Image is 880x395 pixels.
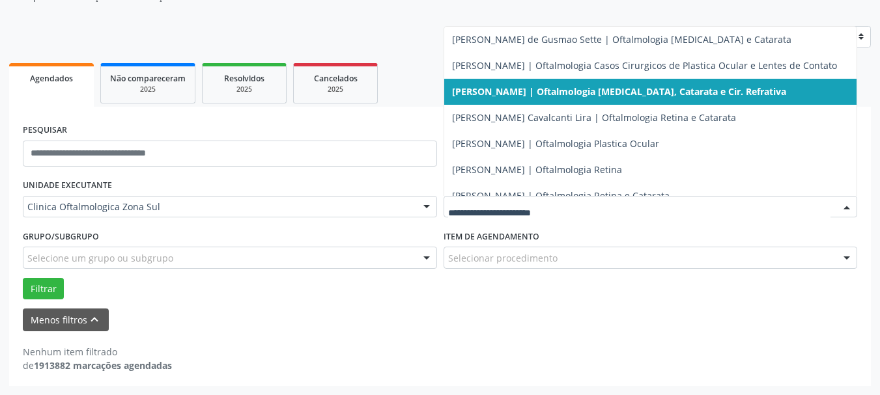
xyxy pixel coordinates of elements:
[23,359,172,372] div: de
[23,226,99,247] label: Grupo/Subgrupo
[224,73,264,84] span: Resolvidos
[448,251,558,265] span: Selecionar procedimento
[303,85,368,94] div: 2025
[23,345,172,359] div: Nenhum item filtrado
[452,163,622,176] span: [PERSON_NAME] | Oftalmologia Retina
[34,359,172,372] strong: 1913882 marcações agendadas
[30,73,73,84] span: Agendados
[212,85,277,94] div: 2025
[110,85,186,94] div: 2025
[314,73,358,84] span: Cancelados
[452,33,791,46] span: [PERSON_NAME] de Gusmao Sette | Oftalmologia [MEDICAL_DATA] e Catarata
[23,176,112,196] label: UNIDADE EXECUTANTE
[27,251,173,265] span: Selecione um grupo ou subgrupo
[23,308,109,331] button: Menos filtroskeyboard_arrow_up
[27,200,410,213] span: Clinica Oftalmologica Zona Sul
[23,278,64,300] button: Filtrar
[452,59,837,72] span: [PERSON_NAME] | Oftalmologia Casos Cirurgicos de Plastica Ocular e Lentes de Contato
[110,73,186,84] span: Não compareceram
[87,312,102,327] i: keyboard_arrow_up
[452,85,786,98] span: [PERSON_NAME] | Oftalmologia [MEDICAL_DATA], Catarata e Cir. Refrativa
[452,189,670,202] span: [PERSON_NAME] | Oftalmologia Retina e Catarata
[444,226,539,247] label: Item de agendamento
[452,137,659,150] span: [PERSON_NAME] | Oftalmologia Plastica Ocular
[452,111,736,124] span: [PERSON_NAME] Cavalcanti Lira | Oftalmologia Retina e Catarata
[23,120,67,141] label: PESQUISAR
